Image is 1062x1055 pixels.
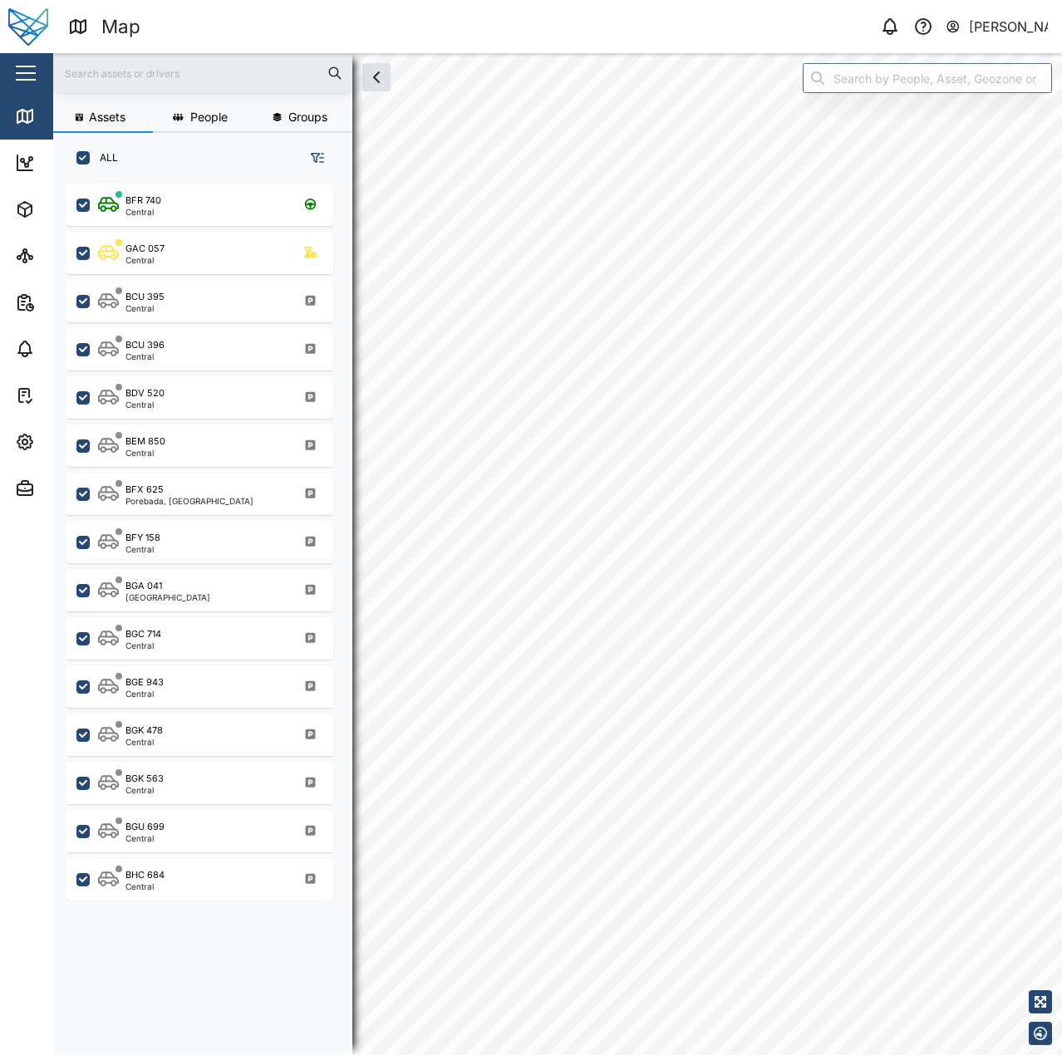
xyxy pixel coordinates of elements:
div: Sites [43,247,83,265]
div: Settings [43,433,102,451]
div: Admin [43,479,92,498]
div: BGU 699 [125,820,165,834]
div: Dashboard [43,154,118,172]
div: BGK 563 [125,772,164,786]
div: Tasks [43,386,89,405]
div: Central [125,641,161,650]
div: Central [125,256,165,264]
div: BGE 943 [125,675,164,689]
div: [PERSON_NAME] [969,17,1049,37]
div: BCU 395 [125,290,165,304]
div: grid [66,178,352,1042]
input: Search by People, Asset, Geozone or Place [803,63,1052,93]
div: BFX 625 [125,483,164,497]
div: Central [125,304,165,312]
div: BDV 520 [125,386,165,400]
div: Central [125,208,161,216]
div: Alarms [43,340,95,358]
div: Central [125,834,165,842]
div: Central [125,786,164,794]
input: Search assets or drivers [63,61,342,86]
div: BHC 684 [125,868,165,882]
div: Porebada, [GEOGRAPHIC_DATA] [125,497,253,505]
div: Central [125,449,165,457]
div: Reports [43,293,100,312]
div: BGK 478 [125,724,163,738]
div: BFR 740 [125,194,161,208]
span: Assets [89,111,125,123]
label: ALL [90,151,118,164]
div: BCU 396 [125,338,165,352]
div: Central [125,738,163,746]
div: [GEOGRAPHIC_DATA] [125,593,210,601]
div: Central [125,545,160,553]
div: GAC 057 [125,242,165,256]
img: Main Logo [8,8,48,46]
button: [PERSON_NAME] [945,15,1049,38]
div: Central [125,882,165,891]
div: Central [125,400,165,409]
div: BEM 850 [125,434,165,449]
span: Groups [288,111,327,123]
span: People [190,111,228,123]
div: BGA 041 [125,579,162,593]
div: Central [125,689,164,698]
canvas: Map [53,53,1062,1055]
div: Central [125,352,165,361]
div: Assets [43,200,95,218]
div: BGC 714 [125,627,161,641]
div: Map [101,12,140,42]
div: BFY 158 [125,531,160,545]
div: Map [43,107,81,125]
